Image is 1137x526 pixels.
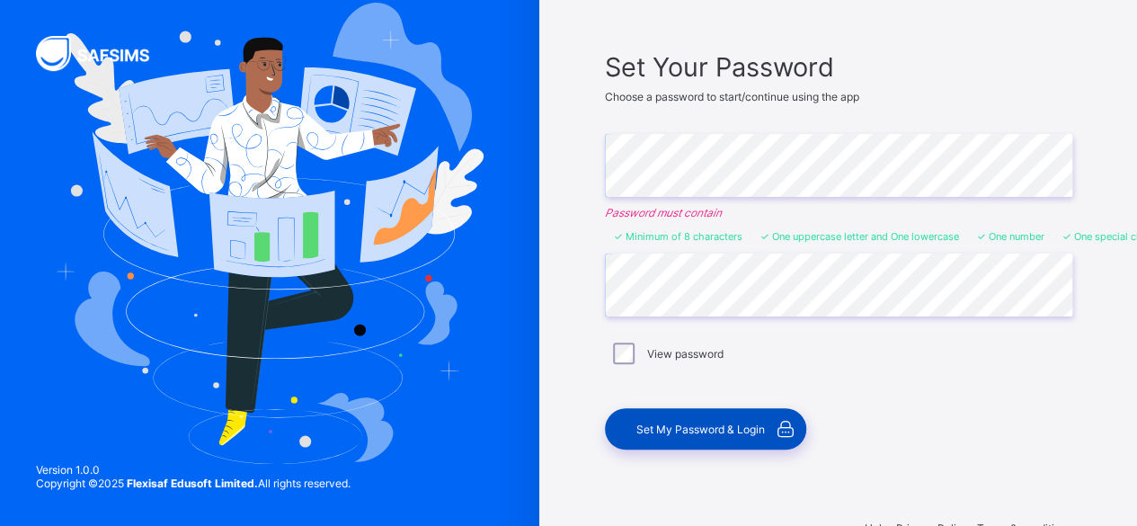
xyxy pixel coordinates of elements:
span: Set My Password & Login [636,423,765,436]
img: SAFSIMS Logo [36,36,171,71]
strong: Flexisaf Edusoft Limited. [127,477,258,490]
em: Password must contain [605,206,1072,219]
li: One number [977,230,1044,243]
span: Set Your Password [605,51,1072,83]
li: One uppercase letter and One lowercase [760,230,959,243]
li: Minimum of 8 characters [614,230,742,243]
label: View password [647,347,724,361]
span: Choose a password to start/continue using the app [605,90,859,103]
span: Version 1.0.0 [36,463,351,477]
img: Hero Image [56,3,484,463]
span: Copyright © 2025 All rights reserved. [36,477,351,490]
